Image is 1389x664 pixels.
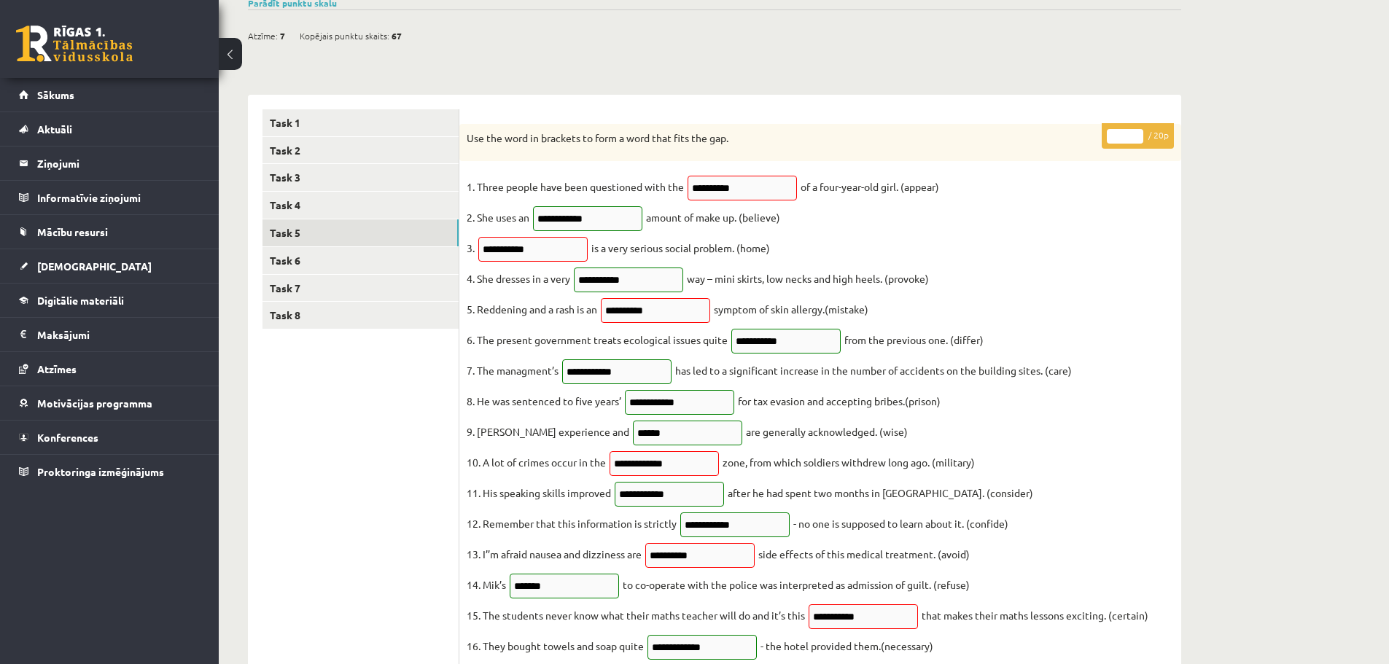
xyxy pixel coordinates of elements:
p: 7. The managment’s [467,359,559,381]
p: 4. She dresses in a very [467,267,570,289]
a: Task 7 [262,275,459,302]
p: 13. I’’m afraid nausea and dizziness are [467,543,642,565]
span: Atzīmes [37,362,77,375]
span: Kopējais punktu skaits: [300,25,389,47]
span: Motivācijas programma [37,397,152,410]
a: [DEMOGRAPHIC_DATA] [19,249,201,283]
legend: Ziņojumi [37,147,201,180]
a: Task 5 [262,219,459,246]
span: Konferences [37,431,98,444]
span: Atzīme: [248,25,278,47]
p: 10. A lot of crimes occur in the [467,451,606,473]
p: 6. The present government treats ecological issues quite [467,329,728,351]
a: Sākums [19,78,201,112]
a: Task 6 [262,247,459,274]
p: 9. [PERSON_NAME] experience and [467,421,629,442]
a: Task 3 [262,164,459,191]
p: 5. Reddening and a rash is an [467,298,597,320]
span: Aktuāli [37,122,72,136]
p: Use the word in brackets to form a word that fits the gap. [467,131,1101,146]
a: Aktuāli [19,112,201,146]
a: Task 4 [262,192,459,219]
a: Konferences [19,421,201,454]
a: Digitālie materiāli [19,284,201,317]
a: Motivācijas programma [19,386,201,420]
span: Mācību resursi [37,225,108,238]
p: 3. [467,237,475,259]
p: 15. The students never know what their maths teacher will do and it’s this [467,604,805,626]
legend: Maksājumi [37,318,201,351]
p: 2. She uses an [467,206,529,228]
a: Informatīvie ziņojumi [19,181,201,214]
legend: Informatīvie ziņojumi [37,181,201,214]
span: 67 [392,25,402,47]
p: 11. His speaking skills improved [467,482,611,504]
a: Ziņojumi [19,147,201,180]
a: Proktoringa izmēģinājums [19,455,201,488]
a: Task 1 [262,109,459,136]
p: 1. Three people have been questioned with the [467,176,684,198]
span: Digitālie materiāli [37,294,124,307]
p: 12. Remember that this information is strictly [467,512,677,534]
a: Maksājumi [19,318,201,351]
a: Mācību resursi [19,215,201,249]
span: [DEMOGRAPHIC_DATA] [37,259,152,273]
span: 7 [280,25,285,47]
a: Task 8 [262,302,459,329]
a: Task 2 [262,137,459,164]
a: Atzīmes [19,352,201,386]
span: Sākums [37,88,74,101]
span: Proktoringa izmēģinājums [37,465,164,478]
p: 8. He was sentenced to five years’ [467,390,621,412]
p: 16. They bought towels and soap quite [467,635,644,657]
p: 14. Mik’s [467,574,506,595]
a: Rīgas 1. Tālmācības vidusskola [16,26,133,62]
p: / 20p [1102,123,1174,149]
